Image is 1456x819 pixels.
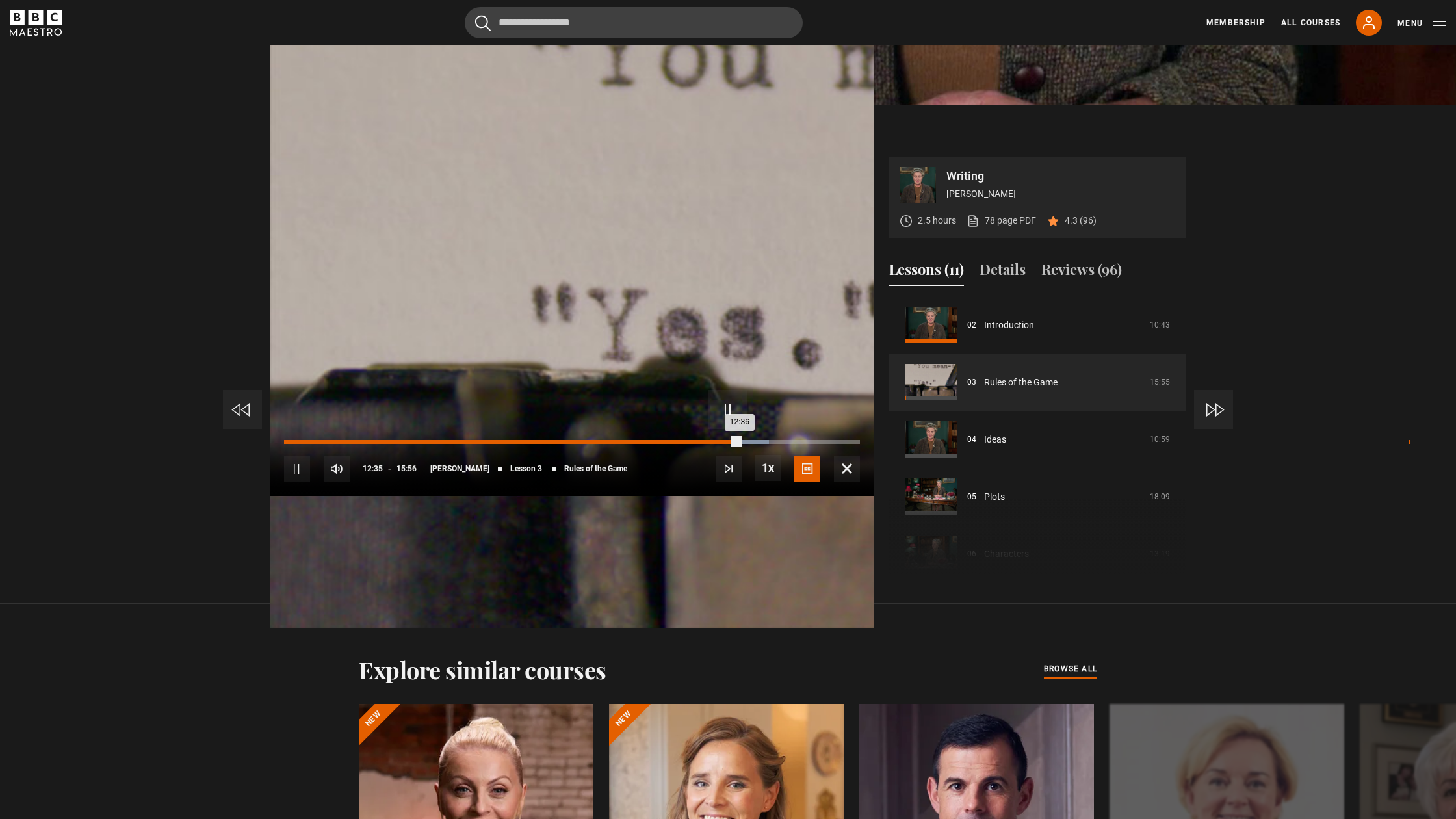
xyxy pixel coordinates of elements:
button: Mute [324,456,350,482]
span: Rules of the Game [564,465,627,473]
a: All Courses [1281,17,1340,29]
span: [PERSON_NAME] [430,465,489,473]
p: Writing [946,170,1175,182]
button: Reviews (96) [1041,259,1122,286]
span: Lesson 3 [510,465,542,473]
span: - [388,464,391,473]
button: Captions [794,456,820,482]
button: Next Lesson [716,456,742,482]
button: Playback Rate [755,455,781,481]
button: Lessons (11) [889,259,964,286]
button: Toggle navigation [1397,17,1446,30]
button: Details [980,259,1026,286]
button: Pause [284,456,310,482]
span: browse all [1044,662,1097,675]
a: browse all [1044,662,1097,677]
span: 12:35 [363,457,383,480]
h2: Explore similar courses [359,656,606,683]
div: Progress Bar [284,440,860,444]
a: Ideas [984,433,1006,447]
a: Introduction [984,318,1034,332]
p: 2.5 hours [918,214,956,227]
a: Rules of the Game [984,376,1058,389]
span: 15:56 [396,457,417,480]
svg: BBC Maestro [10,10,62,36]
button: Fullscreen [834,456,860,482]
p: 4.3 (96) [1065,214,1097,227]
a: Plots [984,490,1005,504]
input: Search [465,7,803,38]
button: Submit the search query [475,15,491,31]
video-js: Video Player [270,157,874,496]
p: [PERSON_NAME] [946,187,1175,201]
a: Membership [1206,17,1266,29]
a: 78 page PDF [967,214,1036,227]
